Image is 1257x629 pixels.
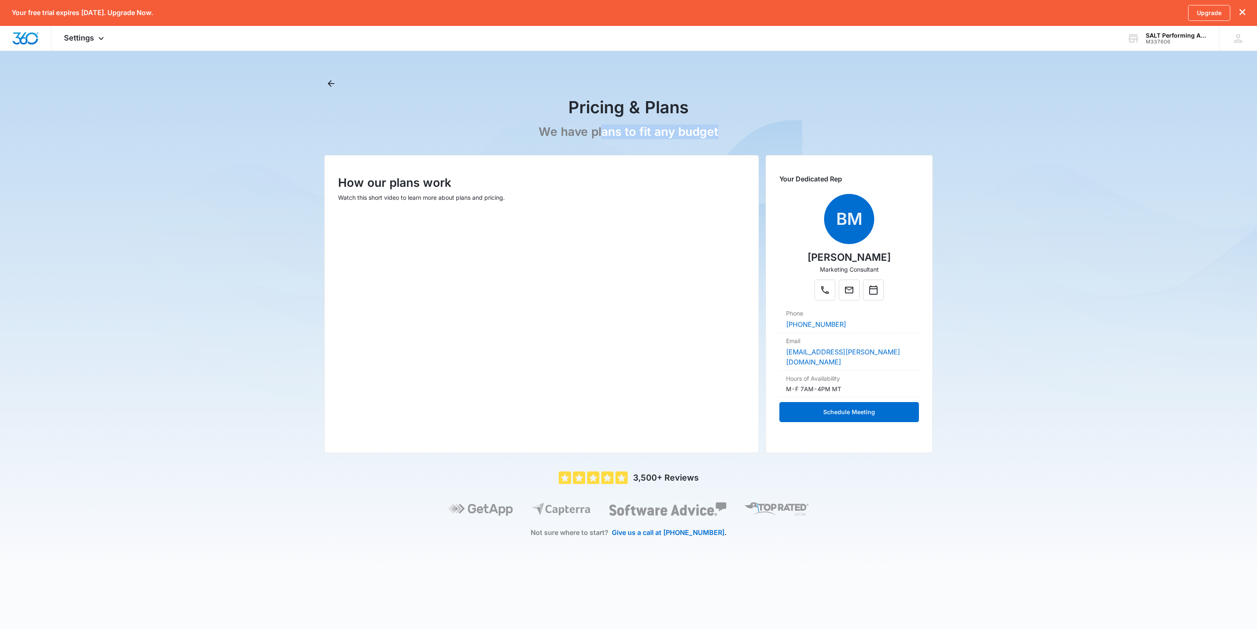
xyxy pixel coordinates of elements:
div: account name [1146,32,1207,39]
p: Not sure where to start? [531,527,608,537]
button: Phone [814,280,835,300]
p: Your Dedicated Rep [779,174,919,184]
div: Phone[PHONE_NUMBER] [779,306,919,333]
iframe: How our plans work [338,210,745,439]
p: Watch this short video to learn more about plans and pricing. [338,193,745,202]
a: Upgrade [1188,5,1230,21]
p: We have plans to fit any budget [539,125,718,139]
p: M-F 7AM-4PM MT [786,385,841,393]
a: [EMAIL_ADDRESS][PERSON_NAME][DOMAIN_NAME] [786,348,900,366]
dt: Email [786,336,912,345]
div: Email[EMAIL_ADDRESS][PERSON_NAME][DOMAIN_NAME] [779,333,919,371]
p: [PERSON_NAME] [807,250,891,265]
button: Schedule Meeting [779,402,919,422]
dt: Hours of Availability [786,374,912,383]
p: Your free trial expires [DATE]. Upgrade Now. [12,9,153,17]
a: [PHONE_NUMBER] [786,320,846,329]
div: account id [1146,39,1207,45]
h1: Pricing & Plans [568,97,689,118]
p: 3,500+ Reviews [633,471,699,484]
p: How our plans work [338,174,745,191]
img: GetApp [448,502,513,516]
div: Settings [51,26,119,51]
dt: Phone [786,309,912,318]
button: dismiss this dialog [1239,9,1245,17]
span: Settings [64,33,94,42]
img: Capterra [531,502,591,516]
p: Marketing Consultant [820,265,879,274]
div: Hours of AvailabilityM-F 7AM-4PM MT [779,371,919,397]
img: Software Advice [609,502,726,516]
a: Give us a call at [PHONE_NUMBER] [612,528,725,537]
button: Back [324,77,338,90]
p: . [612,527,726,537]
button: Calendar [863,280,884,300]
img: Top Rated Local [745,502,809,516]
span: BM [824,194,874,244]
button: Mail [839,280,860,300]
